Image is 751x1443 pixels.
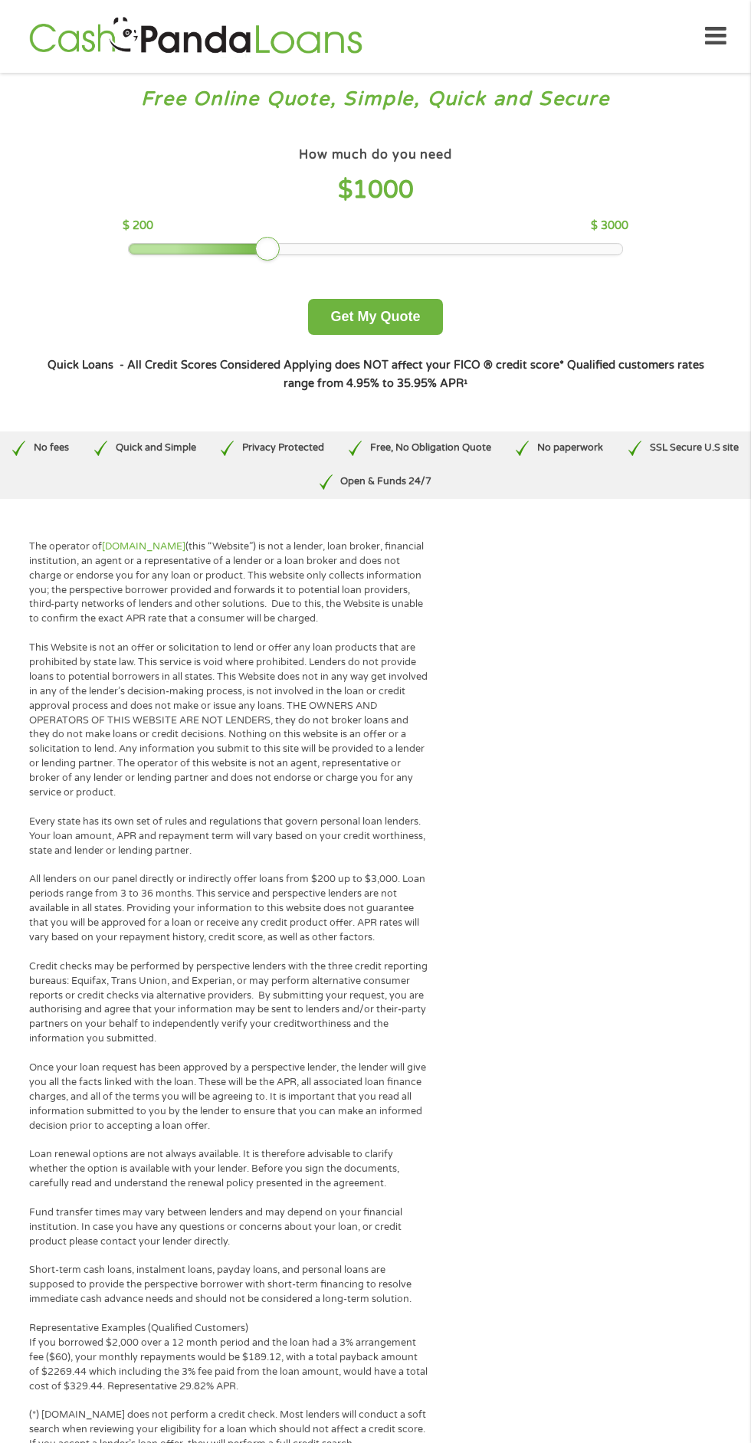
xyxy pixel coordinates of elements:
[29,1061,428,1133] p: Once your loan request has been approved by a perspective lender, the lender will give you all th...
[25,15,366,58] img: GetLoanNow Logo
[116,441,196,455] p: Quick and Simple
[650,441,739,455] p: SSL Secure U.S site
[340,474,431,489] p: Open & Funds 24/7
[123,175,628,206] h4: $
[29,815,428,858] p: Every state has its own set of rules and regulations that govern personal loan lenders. Your loan...
[48,359,280,372] strong: Quick Loans - All Credit Scores Considered
[29,1321,428,1393] p: Representative Examples (Qualified Customers) If you borrowed $2,000 over a 12 month period and t...
[29,1147,428,1191] p: Loan renewal options are not always available. It is therefore advisable to clarify whether the o...
[29,959,428,1046] p: Credit checks may be performed by perspective lenders with the three credit reporting bureaus: Eq...
[537,441,603,455] p: No paperwork
[299,147,452,163] h4: How much do you need
[353,175,414,205] span: 1000
[284,359,564,372] strong: Applying does NOT affect your FICO ® credit score*
[29,641,428,800] p: This Website is not an offer or solicitation to lend or offer any loan products that are prohibit...
[29,872,428,944] p: All lenders on our panel directly or indirectly offer loans from $200 up to $3,000. Loan periods ...
[29,1205,428,1249] p: Fund transfer times may vary between lenders and may depend on your financial institution. In cas...
[308,299,442,335] button: Get My Quote
[29,1263,428,1307] p: Short-term cash loans, instalment loans, payday loans, and personal loans are supposed to provide...
[591,218,628,234] p: $ 3000
[123,218,153,234] p: $ 200
[102,540,185,553] a: [DOMAIN_NAME]
[284,359,704,390] strong: Qualified customers rates range from 4.95% to 35.95% APR¹
[34,441,69,455] p: No fees
[14,87,737,112] h3: Free Online Quote, Simple, Quick and Secure
[370,441,491,455] p: Free, No Obligation Quote
[242,441,324,455] p: Privacy Protected
[29,539,428,626] p: The operator of (this “Website”) is not a lender, loan broker, financial institution, an agent or...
